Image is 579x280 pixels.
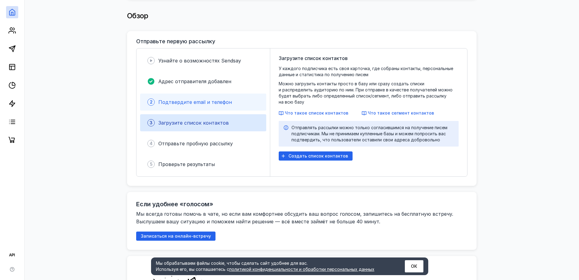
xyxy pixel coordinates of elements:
[158,58,241,64] span: Узнайте о возможностях Sendsay
[362,110,434,116] button: Что такое сегмент контактов
[127,11,148,20] span: Обзор
[141,234,211,239] span: Записаться на онлайн-встречу
[136,211,455,225] span: Мы всегда готовы помочь в чате, но если вам комфортнее обсудить ваш вопрос голосом, запишитесь на...
[136,200,213,208] h2: Если удобнее «голосом»
[405,260,423,272] button: ОК
[150,140,153,147] span: 4
[158,161,215,167] span: Проверьте результаты
[291,125,454,143] div: Отправлять рассылки можно только согласившимся на получение писем подписчикам. Мы не принимаем ку...
[158,99,232,105] span: Подтвердите email и телефон
[136,233,215,239] a: Записаться на онлайн-встречу
[279,66,459,105] span: У каждого подписчика есть своя карточка, где собраны контакты, персональные данные и статистика п...
[158,140,233,147] span: Отправьте пробную рассылку
[136,38,215,44] h3: Отправьте первую рассылку
[150,120,153,126] span: 3
[229,267,374,272] a: политикой конфиденциальности и обработки персональных данных
[368,110,434,115] span: Что такое сегмент контактов
[156,260,390,272] div: Мы обрабатываем файлы cookie, чтобы сделать сайт удобнее для вас. Используя его, вы соглашаетесь c
[279,110,348,116] button: Что такое список контактов
[158,78,231,84] span: Адрес отправителя добавлен
[279,55,348,62] span: Загрузите список контактов
[150,161,153,167] span: 5
[285,110,348,115] span: Что такое список контактов
[136,232,215,241] button: Записаться на онлайн-встречу
[150,99,153,105] span: 2
[279,151,353,161] button: Создать список контактов
[288,154,348,159] span: Создать список контактов
[158,120,229,126] span: Загрузите список контактов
